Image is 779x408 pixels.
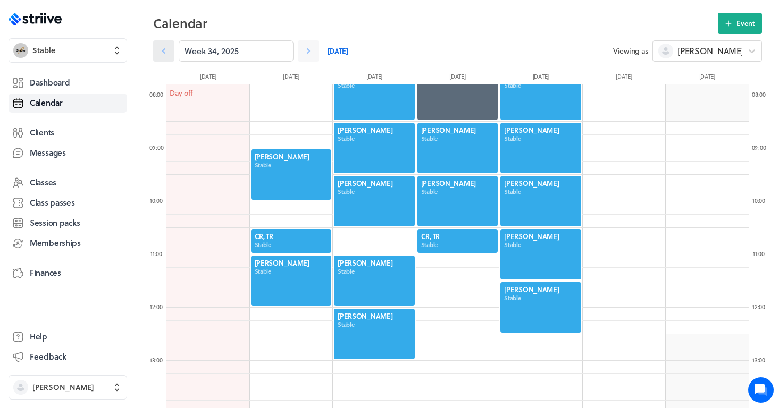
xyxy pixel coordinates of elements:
span: :00 [155,249,162,258]
a: Help [9,327,127,346]
span: :00 [758,143,766,152]
h1: Hi [PERSON_NAME] [16,52,197,69]
span: Calendar [30,97,63,108]
span: :00 [758,355,765,364]
div: [DATE] [249,72,332,84]
span: [PERSON_NAME] [677,45,743,57]
a: Finances [9,263,127,283]
div: 11 [748,250,769,258]
button: [PERSON_NAME] [9,375,127,399]
div: [DATE] [666,72,749,84]
div: [DATE] [166,72,249,84]
div: 08 [146,90,167,98]
div: [DATE] [499,72,582,84]
div: 08 [748,90,769,98]
img: Stable [13,43,28,58]
a: Class passes [9,193,127,212]
div: 13 [748,356,769,364]
a: Memberships [9,234,127,253]
div: 09 [748,143,769,151]
span: Session packs [30,217,80,228]
span: :00 [758,90,766,99]
a: Classes [9,173,127,192]
h2: Calendar [153,13,718,34]
span: Dashboard [30,77,70,88]
span: [PERSON_NAME] [32,382,94,393]
button: New conversation [16,124,196,145]
span: :00 [758,302,765,311]
span: Finances [30,267,61,278]
button: Event [718,13,762,34]
div: Day off [166,84,249,101]
p: Find an answer quickly [14,165,198,178]
input: Search articles [31,183,190,204]
div: 11 [146,250,167,258]
div: 10 [146,197,167,205]
div: 10 [748,197,769,205]
span: Help [30,331,47,342]
a: Clients [9,123,127,142]
span: :00 [156,90,163,99]
span: :00 [155,302,163,311]
span: Feedback [30,351,66,362]
a: Calendar [9,93,127,113]
span: Memberships [30,237,81,249]
span: :00 [156,143,163,152]
div: 13 [146,356,167,364]
div: 09 [146,143,167,151]
div: 12 [748,303,769,311]
span: Stable [32,45,55,56]
span: Event [736,19,755,28]
input: YYYY-M-D [179,40,294,62]
span: Clients [30,127,54,138]
div: [DATE] [333,72,416,84]
span: Messages [30,147,66,158]
a: Dashboard [9,73,127,92]
span: :00 [155,355,163,364]
span: :00 [758,196,765,205]
span: New conversation [69,130,128,139]
h2: We're here to help. Ask us anything! [16,71,197,105]
button: Feedback [9,347,127,367]
a: Session packs [9,214,127,233]
span: Classes [30,177,56,188]
button: StableStable [9,38,127,63]
a: Messages [9,143,127,163]
div: [DATE] [416,72,499,84]
span: Viewing as [613,46,648,56]
a: [DATE] [328,40,348,62]
div: 12 [146,303,167,311]
span: :00 [155,196,163,205]
iframe: gist-messenger-bubble-iframe [748,377,774,403]
span: :00 [757,249,765,258]
span: Class passes [30,197,75,208]
div: [DATE] [582,72,665,84]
